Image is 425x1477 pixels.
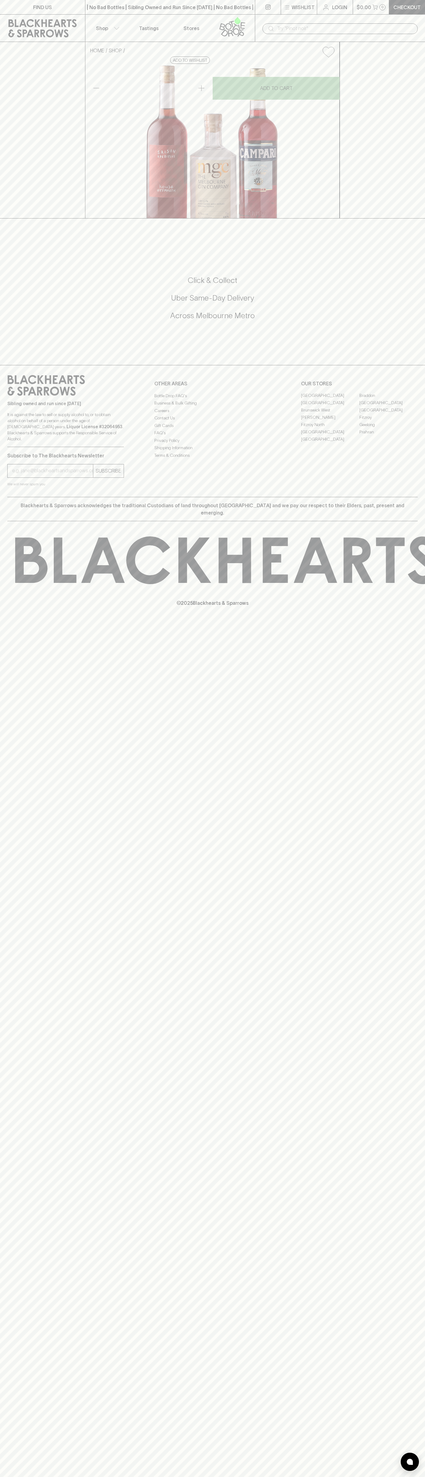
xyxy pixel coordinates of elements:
[7,251,418,353] div: Call to action block
[154,422,271,429] a: Gift Cards
[12,502,413,516] p: Blackhearts & Sparrows acknowledges the traditional Custodians of land throughout [GEOGRAPHIC_DAT...
[170,57,210,64] button: Add to wishlist
[12,466,93,476] input: e.g. jane@blackheartsandsparrows.com.au
[7,401,124,407] p: Sibling owned and run since [DATE]
[7,411,124,442] p: It is against the law to sell or supply alcohol to, or to obtain alcohol on behalf of a person un...
[154,415,271,422] a: Contact Us
[139,25,159,32] p: Tastings
[260,84,293,92] p: ADD TO CART
[7,452,124,459] p: Subscribe to The Blackhearts Newsletter
[359,421,418,429] a: Geelong
[381,5,384,9] p: 0
[67,424,122,429] strong: Liquor License #32064953
[154,380,271,387] p: OTHER AREAS
[7,293,418,303] h5: Uber Same-Day Delivery
[154,407,271,414] a: Careers
[154,400,271,407] a: Business & Bulk Gifting
[154,452,271,459] a: Terms & Conditions
[359,407,418,414] a: [GEOGRAPHIC_DATA]
[213,77,340,100] button: ADD TO CART
[301,399,359,407] a: [GEOGRAPHIC_DATA]
[301,407,359,414] a: Brunswick West
[359,429,418,436] a: Prahran
[292,4,315,11] p: Wishlist
[301,436,359,443] a: [GEOGRAPHIC_DATA]
[154,429,271,437] a: FAQ's
[154,444,271,452] a: Shipping Information
[301,392,359,399] a: [GEOGRAPHIC_DATA]
[154,392,271,399] a: Bottle Drop FAQ's
[332,4,347,11] p: Login
[7,311,418,321] h5: Across Melbourne Metro
[301,380,418,387] p: OUR STORES
[90,48,104,53] a: HOME
[301,421,359,429] a: Fitzroy North
[170,15,213,42] a: Stores
[85,62,339,218] img: 32078.png
[96,467,121,474] p: SUBSCRIBE
[7,481,124,487] p: We will never spam you
[359,414,418,421] a: Fitzroy
[85,15,128,42] button: Shop
[357,4,371,11] p: $0.00
[359,392,418,399] a: Braddon
[183,25,199,32] p: Stores
[33,4,52,11] p: FIND US
[93,464,124,477] button: SUBSCRIBE
[359,399,418,407] a: [GEOGRAPHIC_DATA]
[393,4,421,11] p: Checkout
[320,44,337,60] button: Add to wishlist
[301,414,359,421] a: [PERSON_NAME]
[277,24,413,33] input: Try "Pinot noir"
[407,1459,413,1465] img: bubble-icon
[301,429,359,436] a: [GEOGRAPHIC_DATA]
[96,25,108,32] p: Shop
[128,15,170,42] a: Tastings
[7,275,418,285] h5: Click & Collect
[109,48,122,53] a: SHOP
[154,437,271,444] a: Privacy Policy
